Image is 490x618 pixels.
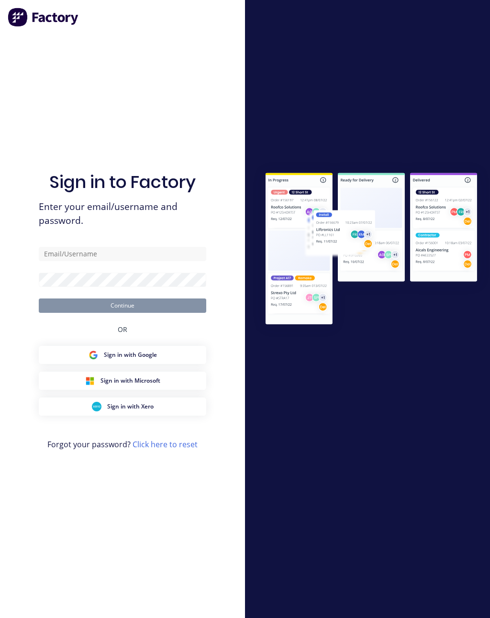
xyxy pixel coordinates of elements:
button: Microsoft Sign inSign in with Microsoft [39,372,206,390]
span: Sign in with Xero [107,402,154,411]
img: Sign in [253,161,490,338]
span: Enter your email/username and password. [39,200,206,228]
span: Forgot your password? [47,439,198,450]
input: Email/Username [39,247,206,261]
button: Google Sign inSign in with Google [39,346,206,364]
img: Xero Sign in [92,402,101,411]
h1: Sign in to Factory [49,172,196,192]
img: Factory [8,8,79,27]
span: Sign in with Google [104,351,157,359]
button: Continue [39,298,206,313]
button: Xero Sign inSign in with Xero [39,397,206,416]
img: Microsoft Sign in [85,376,95,386]
div: OR [118,313,127,346]
span: Sign in with Microsoft [100,376,160,385]
a: Click here to reset [133,439,198,450]
img: Google Sign in [89,350,98,360]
